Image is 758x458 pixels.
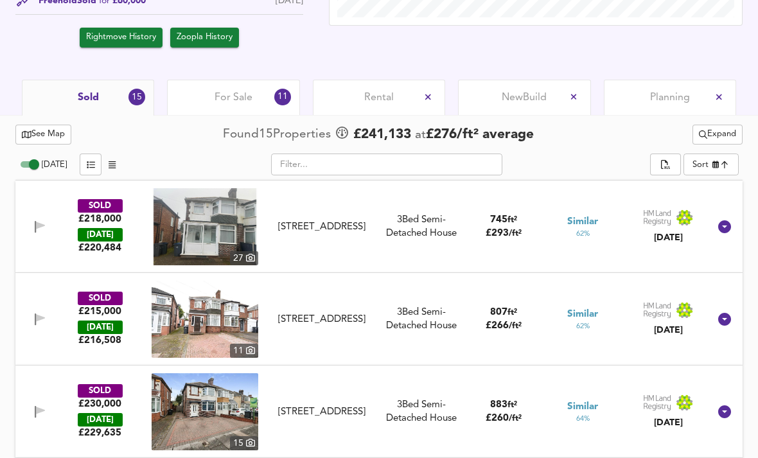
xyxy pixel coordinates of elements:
span: / ft² [509,229,522,238]
span: 62 % [576,321,590,331]
span: Zoopla History [177,30,233,45]
div: 11 [230,344,258,358]
span: Rightmove History [86,30,156,45]
span: £ 293 [486,229,522,238]
svg: Show Details [717,219,732,234]
span: / ft² [509,322,522,330]
div: SOLD£218,000 [DATE]£220,484property thumbnail 27 [STREET_ADDRESS]3Bed Semi-Detached House745ft²£2... [15,181,743,273]
div: SOLD£215,000 [DATE]£216,508property thumbnail 11 [STREET_ADDRESS]3Bed Semi-Detached House807ft²£2... [15,273,743,366]
span: See Map [22,127,65,142]
div: 42 Millington Road, B36 8BN [263,313,380,326]
div: 3 Bed Semi-Detached House [380,213,463,241]
a: property thumbnail 11 [152,281,258,358]
span: £ 260 [486,414,522,423]
span: Sold [78,91,99,105]
div: 11 [274,89,291,105]
div: Sort [692,159,709,171]
span: Expand [699,127,736,142]
img: Land Registry [643,209,693,226]
span: at [415,129,426,141]
a: property thumbnail 27 [152,188,258,265]
div: Sort [683,154,739,175]
span: £ 229,635 [78,427,121,439]
svg: Show Details [717,312,732,327]
div: [DATE] [78,228,123,242]
span: Similar [567,400,598,414]
div: [STREET_ADDRESS] [269,313,375,326]
div: 27 [230,251,258,265]
div: 15 [128,89,145,105]
div: [STREET_ADDRESS] [269,220,375,234]
div: [DATE] [643,416,693,429]
button: Expand [692,125,743,145]
span: [DATE] [42,161,67,169]
div: [DATE] [78,321,123,334]
span: Similar [567,308,598,321]
div: 3 Bed Semi-Detached House [380,306,463,333]
span: £ 266 [486,321,522,331]
div: [DATE] [78,413,123,427]
img: property thumbnail [152,188,258,265]
span: ft² [507,308,517,317]
div: £215,000 [78,305,121,318]
div: split button [692,125,743,145]
div: SOLD [78,292,123,305]
div: [STREET_ADDRESS] [269,405,375,419]
span: £ 216,508 [78,334,121,347]
input: Filter... [271,154,502,175]
div: 75 Chipperfield Road, B36 8BY [263,220,380,234]
img: Land Registry [643,394,693,411]
div: 97 Ermington Crescent, B36 8AR [263,405,380,419]
button: Rightmove History [80,28,163,48]
span: 62 % [576,229,590,239]
div: [DATE] [643,324,693,337]
span: 745 [490,215,507,225]
img: Land Registry [643,302,693,319]
div: £230,000 [78,398,121,410]
span: ft² [507,216,517,224]
span: £ 276 / ft² average [426,128,534,141]
span: £ 220,484 [78,242,121,254]
div: split button [650,154,681,175]
img: property thumbnail [152,281,258,358]
span: ft² [507,401,517,409]
div: SOLD£230,000 [DATE]£229,635property thumbnail 15 [STREET_ADDRESS]3Bed Semi-Detached House883ft²£2... [15,366,743,458]
div: 15 [230,436,258,450]
div: 3 Bed Semi-Detached House [380,398,463,426]
img: property thumbnail [152,373,258,450]
svg: Show Details [717,404,732,419]
span: Similar [567,215,598,229]
div: [DATE] [643,231,693,244]
span: 64 % [576,414,590,424]
span: Planning [650,91,690,105]
div: SOLD [78,199,123,213]
div: £218,000 [78,213,121,225]
span: / ft² [509,414,522,423]
a: property thumbnail 15 [152,373,258,450]
div: Found 15 Propert ies [223,126,334,143]
span: 807 [490,308,507,317]
div: SOLD [78,384,123,398]
button: See Map [15,125,71,145]
button: Zoopla History [170,28,239,48]
span: £ 241,133 [353,125,411,145]
span: Rental [364,91,394,105]
span: New Build [502,91,547,105]
span: 883 [490,400,507,410]
span: For Sale [215,91,252,105]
